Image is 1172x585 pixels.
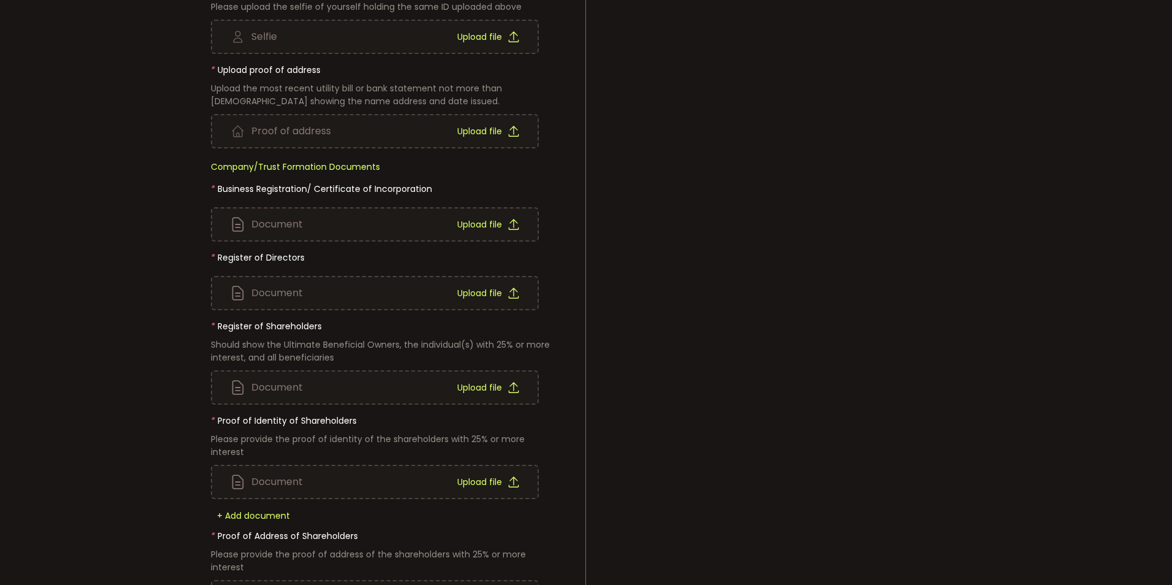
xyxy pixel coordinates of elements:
[457,478,502,486] span: Upload file
[251,288,303,298] span: Document
[457,289,502,297] span: Upload file
[211,161,380,173] span: Company/Trust Formation Documents
[457,220,502,229] span: Upload file
[211,510,296,522] span: + Add document
[457,32,502,41] span: Upload file
[251,477,303,487] span: Document
[457,127,502,136] span: Upload file
[457,383,502,392] span: Upload file
[251,32,277,42] span: Selfie
[251,126,331,136] span: Proof of address
[1029,453,1172,585] iframe: Chat Widget
[251,383,303,392] span: Document
[251,220,303,229] span: Document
